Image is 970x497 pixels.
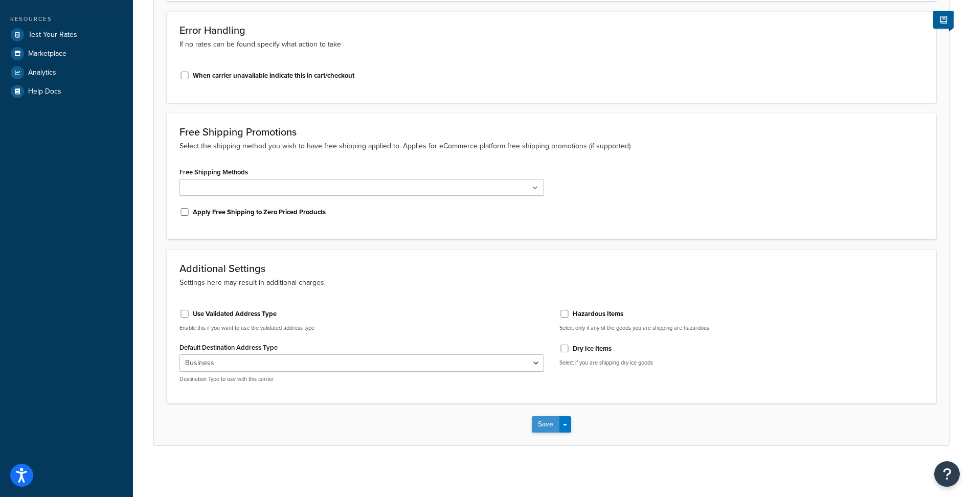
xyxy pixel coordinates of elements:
h3: Error Handling [179,25,923,36]
a: Analytics [8,63,125,82]
label: Apply Free Shipping to Zero Priced Products [193,208,326,217]
p: Select if you are shipping dry ice goods [559,359,924,367]
a: Help Docs [8,82,125,101]
p: Settings here may result in additional charges. [179,277,923,288]
label: Hazardous Items [573,309,623,319]
p: Select only if any of the goods you are shipping are hazardous [559,324,924,332]
label: Free Shipping Methods [179,168,248,176]
a: Test Your Rates [8,26,125,44]
label: Default Destination Address Type [179,344,278,351]
h3: Additional Settings [179,263,923,274]
button: Save [532,416,559,433]
span: Help Docs [28,87,61,96]
label: When carrier unavailable indicate this in cart/checkout [193,71,354,80]
h3: Free Shipping Promotions [179,126,923,138]
label: Dry Ice Items [573,344,612,353]
p: Enable this if you want to use the validated address type [179,324,544,332]
a: Marketplace [8,44,125,63]
button: Open Resource Center [934,461,960,487]
span: Analytics [28,69,56,77]
span: Marketplace [28,50,66,58]
label: Use Validated Address Type [193,309,277,319]
span: Test Your Rates [28,31,77,39]
button: Show Help Docs [933,11,954,29]
p: Destination Type to use with this carrier [179,375,544,383]
p: Select the shipping method you wish to have free shipping applied to. Applies for eCommerce platf... [179,141,923,152]
div: Resources [8,15,125,24]
p: If no rates can be found specify what action to take [179,39,923,50]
